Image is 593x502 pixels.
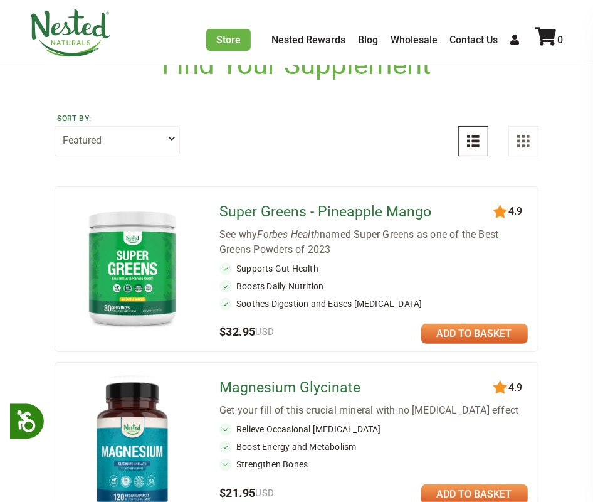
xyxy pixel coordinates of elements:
li: Strengthen Bones [219,458,528,471]
a: Nested Rewards [271,34,345,46]
img: Super Greens - Pineapple Mango [75,202,189,333]
label: Sort by: [57,114,177,124]
li: Supports Gut Health [219,262,528,275]
span: $32.95 [219,325,275,338]
span: 0 [558,34,564,46]
li: Soothes Digestion and Eases [MEDICAL_DATA] [219,297,528,310]
li: Relieve Occasional [MEDICAL_DATA] [219,423,528,435]
img: Grid [517,135,530,147]
a: 0 [535,34,564,46]
h1: Find Your Supplement [162,49,431,81]
a: Super Greens - Pineapple Mango [219,202,481,222]
img: Nested Naturals [29,9,111,57]
a: Wholesale [391,34,438,46]
a: Blog [358,34,378,46]
a: Magnesium Glycinate [219,378,481,398]
div: See why named Super Greens as one of the Best Greens Powders of 2023 [219,227,528,257]
span: USD [255,488,274,499]
a: Store [206,29,251,51]
li: Boosts Daily Nutrition [219,280,528,292]
div: Get your fill of this crucial mineral with no [MEDICAL_DATA] effect [219,403,528,418]
img: List [467,135,480,147]
a: Contact Us [450,34,498,46]
span: USD [255,326,274,338]
span: $21.95 [219,486,275,499]
em: Forbes Health [257,228,320,240]
li: Boost Energy and Metabolism [219,441,528,453]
